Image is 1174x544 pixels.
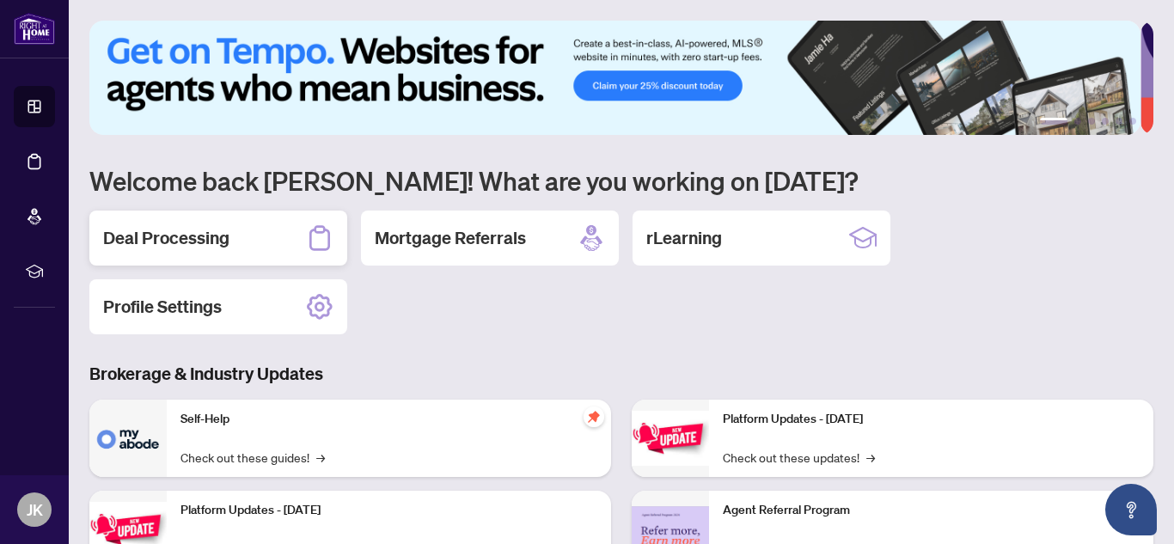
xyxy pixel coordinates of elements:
[1074,118,1081,125] button: 2
[103,295,222,319] h2: Profile Settings
[1088,118,1095,125] button: 3
[1129,118,1136,125] button: 6
[723,410,1140,429] p: Platform Updates - [DATE]
[646,226,722,250] h2: rLearning
[89,400,167,477] img: Self-Help
[375,226,526,250] h2: Mortgage Referrals
[180,448,325,467] a: Check out these guides!→
[89,164,1153,197] h1: Welcome back [PERSON_NAME]! What are you working on [DATE]?
[723,501,1140,520] p: Agent Referral Program
[1116,118,1122,125] button: 5
[866,448,875,467] span: →
[180,410,597,429] p: Self-Help
[89,362,1153,386] h3: Brokerage & Industry Updates
[14,13,55,45] img: logo
[1105,484,1157,535] button: Open asap
[180,501,597,520] p: Platform Updates - [DATE]
[27,498,43,522] span: JK
[103,226,229,250] h2: Deal Processing
[632,411,709,465] img: Platform Updates - June 23, 2025
[316,448,325,467] span: →
[1040,118,1067,125] button: 1
[584,406,604,427] span: pushpin
[89,21,1140,135] img: Slide 0
[1102,118,1109,125] button: 4
[723,448,875,467] a: Check out these updates!→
